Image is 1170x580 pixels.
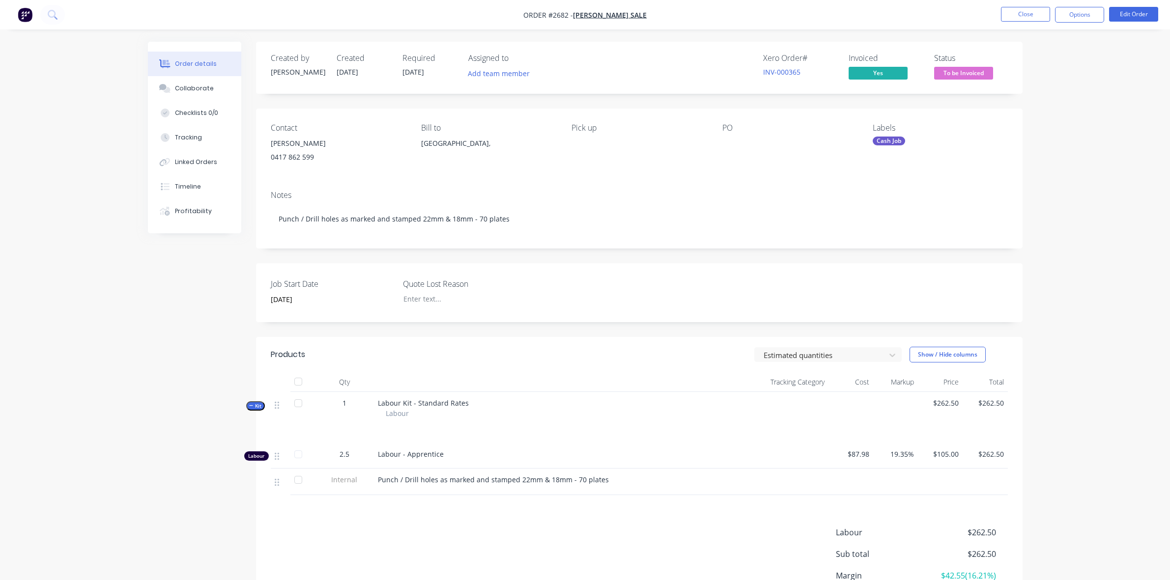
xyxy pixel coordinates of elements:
span: $262.50 [923,548,996,560]
div: Required [402,54,457,63]
span: $87.98 [832,449,869,459]
div: Pick up [571,123,706,133]
div: Cash Job [873,137,905,145]
div: Invoiced [849,54,922,63]
div: Assigned to [468,54,567,63]
div: [GEOGRAPHIC_DATA], [421,137,556,168]
button: Tracking [148,125,241,150]
button: Edit Order [1109,7,1158,22]
button: Close [1001,7,1050,22]
button: Options [1055,7,1104,23]
span: Sub total [836,548,923,560]
span: Labour [386,408,409,418]
button: Collaborate [148,76,241,101]
span: Punch / Drill holes as marked and stamped 22mm & 18mm - 70 plates [378,475,609,484]
div: Total [963,372,1007,392]
button: Linked Orders [148,150,241,174]
button: Add team member [468,67,535,80]
span: [DATE] [402,67,424,77]
button: Profitability [148,199,241,223]
div: Contact [271,123,405,133]
span: $262.50 [923,526,996,538]
div: Notes [271,191,1008,200]
span: Labour - Apprentice [378,449,444,459]
input: Enter date [264,292,386,307]
div: Qty [315,372,374,392]
div: Order details [175,59,217,68]
span: $262.50 [922,398,959,408]
span: 2.5 [340,449,349,459]
div: Bill to [421,123,556,133]
span: $262.50 [967,398,1003,408]
div: Timeline [175,182,201,191]
button: Timeline [148,174,241,199]
div: [PERSON_NAME] [271,137,405,150]
button: Kit [246,401,265,411]
div: Labour [244,451,269,461]
button: Add team member [462,67,535,80]
div: Collaborate [175,84,214,93]
a: [PERSON_NAME] Sale [573,10,647,20]
span: $262.50 [967,449,1003,459]
div: [PERSON_NAME]0417 862 599 [271,137,405,168]
span: 19.35% [877,449,914,459]
div: Markup [873,372,918,392]
img: Factory [18,7,32,22]
span: Order #2682 - [523,10,573,20]
div: Tracking Category [718,372,828,392]
span: Labour Kit - Standard Rates [378,398,469,408]
span: 1 [342,398,346,408]
div: 0417 862 599 [271,150,405,164]
span: Internal [319,474,370,485]
label: Quote Lost Reason [403,278,526,290]
div: Xero Order # [763,54,837,63]
div: Price [918,372,963,392]
div: Labels [873,123,1007,133]
div: [PERSON_NAME] [271,67,325,77]
div: Tracking [175,133,202,142]
div: [GEOGRAPHIC_DATA], [421,137,556,150]
label: Job Start Date [271,278,394,290]
span: To be Invoiced [934,67,993,79]
div: Created [337,54,391,63]
div: Punch / Drill holes as marked and stamped 22mm & 18mm - 70 plates [271,204,1008,234]
div: PO [722,123,857,133]
span: Labour [836,526,923,538]
div: Cost [828,372,873,392]
button: Order details [148,52,241,76]
div: Profitability [175,207,212,216]
button: Show / Hide columns [910,347,986,362]
span: [DATE] [337,67,358,77]
div: Status [934,54,1008,63]
div: Checklists 0/0 [175,109,218,117]
div: Linked Orders [175,158,217,166]
div: Created by [271,54,325,63]
span: Yes [849,67,908,79]
span: Kit [249,402,262,410]
button: To be Invoiced [934,67,993,82]
span: $105.00 [922,449,959,459]
a: INV-000365 [763,67,800,77]
button: Checklists 0/0 [148,101,241,125]
div: Products [271,349,305,360]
